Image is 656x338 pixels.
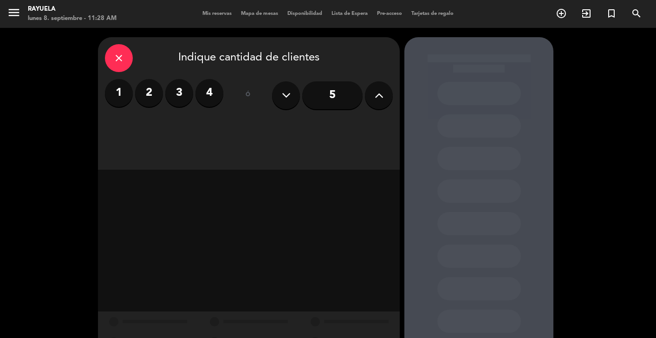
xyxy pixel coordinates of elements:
[7,6,21,20] i: menu
[283,11,327,16] span: Disponibilidad
[105,79,133,107] label: 1
[135,79,163,107] label: 2
[606,8,617,19] i: turned_in_not
[195,79,223,107] label: 4
[631,8,642,19] i: search
[581,8,592,19] i: exit_to_app
[28,5,117,14] div: Rayuela
[7,6,21,23] button: menu
[233,79,263,112] div: ó
[28,14,117,23] div: lunes 8. septiembre - 11:28 AM
[105,44,393,72] div: Indique cantidad de clientes
[407,11,458,16] span: Tarjetas de regalo
[165,79,193,107] label: 3
[113,53,124,64] i: close
[327,11,372,16] span: Lista de Espera
[372,11,407,16] span: Pre-acceso
[236,11,283,16] span: Mapa de mesas
[198,11,236,16] span: Mis reservas
[556,8,567,19] i: add_circle_outline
